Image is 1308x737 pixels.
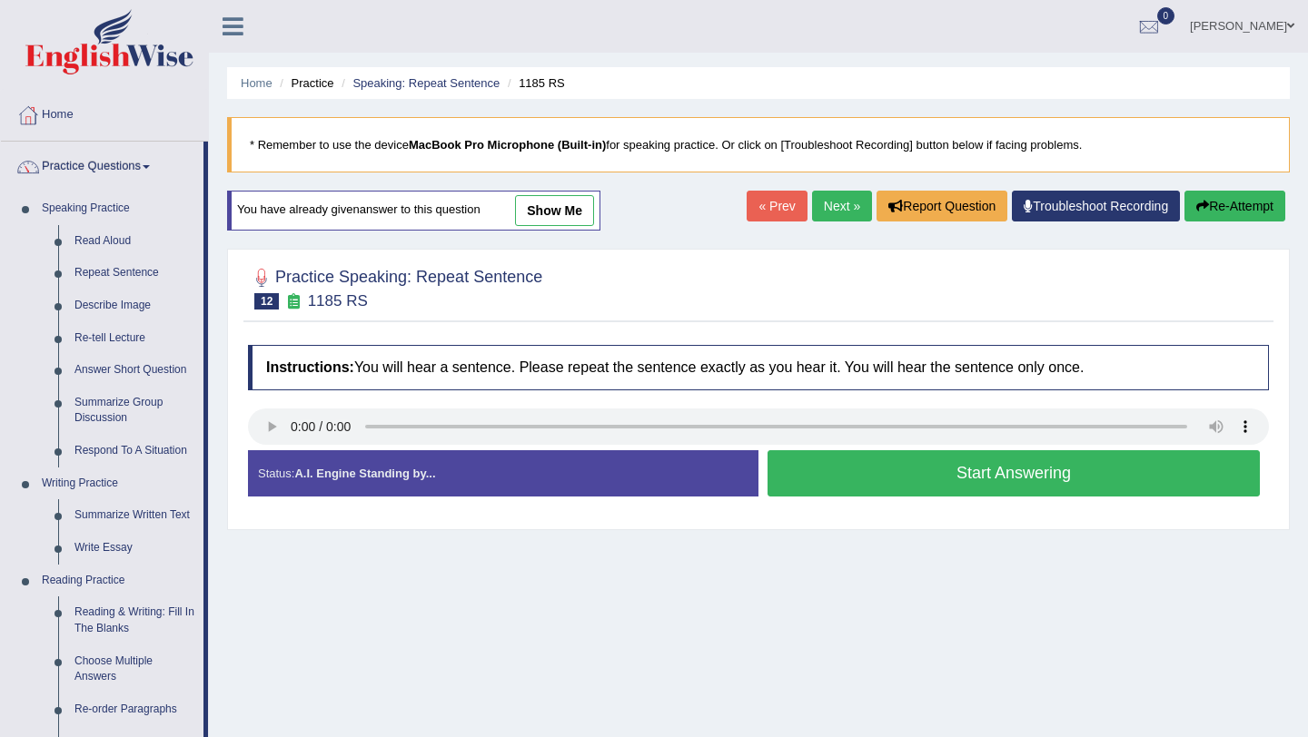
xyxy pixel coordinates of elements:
[66,257,203,290] a: Repeat Sentence
[1012,191,1180,221] a: Troubleshoot Recording
[66,693,203,726] a: Re-order Paragraphs
[283,293,302,310] small: Exam occurring question
[241,76,272,90] a: Home
[66,322,203,355] a: Re-tell Lecture
[66,387,203,435] a: Summarize Group Discussion
[1,90,208,135] a: Home
[515,195,594,226] a: show me
[66,354,203,387] a: Answer Short Question
[275,74,333,92] li: Practice
[66,596,203,644] a: Reading & Writing: Fill In The Blanks
[34,467,203,500] a: Writing Practice
[66,225,203,258] a: Read Aloud
[503,74,565,92] li: 1185 RS
[34,192,203,225] a: Speaking Practice
[1184,191,1285,221] button: Re-Attempt
[409,138,606,152] b: MacBook Pro Microphone (Built-in)
[66,499,203,532] a: Summarize Written Text
[227,191,600,231] div: You have already given answer to this question
[248,264,542,310] h2: Practice Speaking: Repeat Sentence
[877,191,1007,221] button: Report Question
[34,565,203,597] a: Reading Practice
[1,142,203,187] a: Practice Questions
[1157,7,1175,25] span: 0
[66,290,203,322] a: Describe Image
[294,467,435,480] strong: A.I. Engine Standing by...
[747,191,807,221] a: « Prev
[266,359,354,375] b: Instructions:
[66,435,203,467] a: Respond To A Situation
[352,76,500,90] a: Speaking: Repeat Sentence
[254,293,279,310] span: 12
[768,450,1260,496] button: Start Answering
[812,191,872,221] a: Next »
[248,345,1269,390] h4: You will hear a sentence. Please repeat the sentence exactly as you hear it. You will hear the se...
[308,292,368,310] small: 1185 RS
[227,117,1290,172] blockquote: * Remember to use the device for speaking practice. Or click on [Troubleshoot Recording] button b...
[66,645,203,693] a: Choose Multiple Answers
[248,450,758,496] div: Status:
[66,532,203,565] a: Write Essay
